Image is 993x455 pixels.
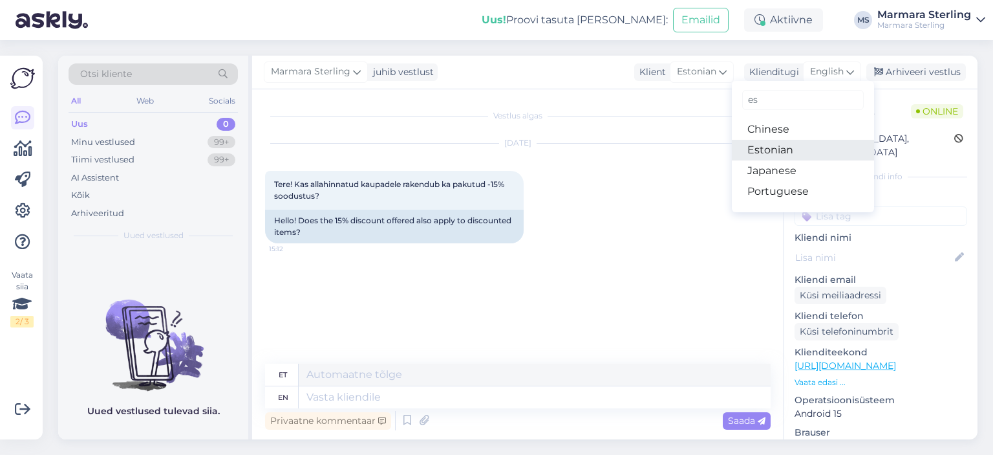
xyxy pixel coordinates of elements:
[71,153,134,166] div: Tiimi vestlused
[673,8,729,32] button: Emailid
[877,20,971,30] div: Marmara Sterling
[69,93,83,109] div: All
[206,93,238,109] div: Socials
[269,244,317,254] span: 15:12
[742,90,864,110] input: Kirjuta, millist tag'i otsid
[71,136,135,149] div: Minu vestlused
[80,67,132,81] span: Otsi kliente
[795,323,899,340] div: Küsi telefoninumbrit
[795,360,896,372] a: [URL][DOMAIN_NAME]
[798,132,954,159] div: [GEOGRAPHIC_DATA], [GEOGRAPHIC_DATA]
[10,66,35,91] img: Askly Logo
[795,407,967,421] p: Android 15
[10,269,34,327] div: Vaata siia
[795,309,967,323] p: Kliendi telefon
[482,14,506,26] b: Uus!
[732,140,874,161] a: Estonian
[795,190,967,204] p: Kliendi tag'id
[265,137,771,149] div: [DATE]
[71,172,119,184] div: AI Assistent
[87,405,220,418] p: Uued vestlused tulevad siia.
[866,63,966,81] div: Arhiveeri vestlus
[123,230,184,241] span: Uued vestlused
[795,287,886,304] div: Küsi meiliaadressi
[732,119,874,140] a: Chinese
[728,415,765,427] span: Saada
[732,181,874,202] a: Portuguese
[732,161,874,181] a: Japanese
[208,136,235,149] div: 99+
[71,189,90,202] div: Kõik
[795,206,967,226] input: Lisa tag
[271,65,350,79] span: Marmara Sterling
[482,12,668,28] div: Proovi tasuta [PERSON_NAME]:
[795,231,967,245] p: Kliendi nimi
[795,426,967,439] p: Brauser
[134,93,156,109] div: Web
[265,412,391,430] div: Privaatne kommentaar
[795,273,967,287] p: Kliendi email
[810,65,844,79] span: English
[265,110,771,122] div: Vestlus algas
[10,316,34,327] div: 2 / 3
[744,8,823,32] div: Aktiivne
[71,207,124,220] div: Arhiveeritud
[795,346,967,359] p: Klienditeekond
[795,171,967,183] div: Kliendi info
[877,10,971,20] div: Marmara Sterling
[677,65,716,79] span: Estonian
[634,65,666,79] div: Klient
[208,153,235,166] div: 99+
[744,65,799,79] div: Klienditugi
[217,118,235,131] div: 0
[279,364,287,386] div: et
[795,394,967,407] p: Operatsioonisüsteem
[854,11,872,29] div: MS
[274,179,506,201] span: Tere! Kas allahinnatud kaupadele rakendub ka pakutud -15% soodustus?
[58,276,248,393] img: No chats
[368,65,434,79] div: juhib vestlust
[877,10,985,30] a: Marmara SterlingMarmara Sterling
[278,386,288,408] div: en
[265,210,524,243] div: Hello! Does the 15% discount offered also apply to discounted items?
[795,250,952,265] input: Lisa nimi
[911,104,963,118] span: Online
[71,118,88,131] div: Uus
[795,377,967,388] p: Vaata edasi ...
